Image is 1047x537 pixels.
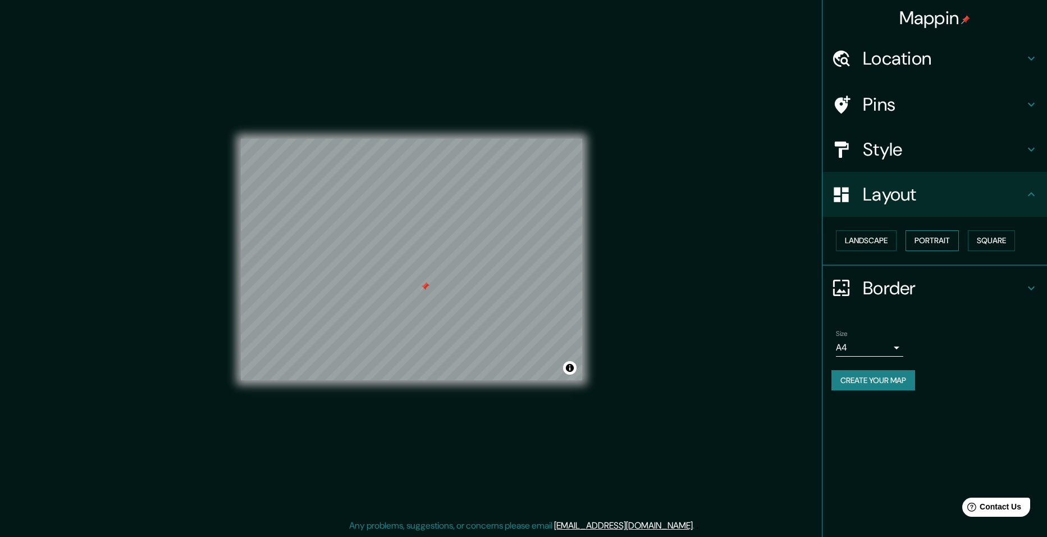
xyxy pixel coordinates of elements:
[961,15,970,24] img: pin-icon.png
[822,172,1047,217] div: Layout
[863,47,1025,70] h4: Location
[822,82,1047,127] div: Pins
[863,277,1025,299] h4: Border
[822,127,1047,172] div: Style
[696,519,698,533] div: .
[822,36,1047,81] div: Location
[968,230,1015,251] button: Square
[863,93,1025,116] h4: Pins
[899,7,971,29] h4: Mappin
[831,370,915,391] button: Create your map
[554,520,693,531] a: [EMAIL_ADDRESS][DOMAIN_NAME]
[947,493,1035,525] iframe: Help widget launcher
[863,183,1025,206] h4: Layout
[822,266,1047,311] div: Border
[349,519,694,533] p: Any problems, suggestions, or concerns please email .
[836,230,897,251] button: Landscape
[863,138,1025,161] h4: Style
[694,519,696,533] div: .
[906,230,959,251] button: Portrait
[836,329,848,338] label: Size
[563,361,577,375] button: Toggle attribution
[836,339,903,357] div: A4
[241,139,582,380] canvas: Map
